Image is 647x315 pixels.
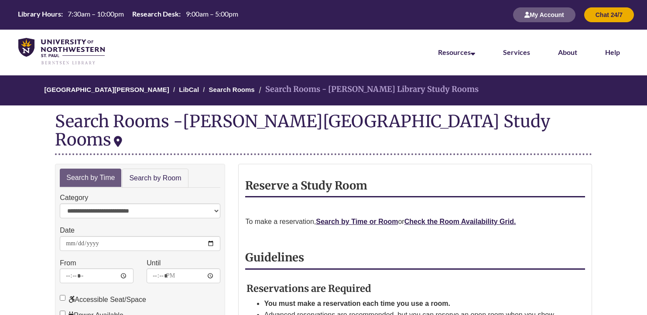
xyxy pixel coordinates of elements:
strong: You must make a reservation each time you use a room. [264,300,450,307]
a: Resources [438,48,475,56]
a: Hours Today [14,9,241,20]
span: 9:00am – 5:00pm [186,10,238,18]
th: Library Hours: [14,9,64,19]
label: From [60,257,76,269]
label: Until [147,257,161,269]
a: Search by Time [60,169,121,187]
button: Chat 24/7 [584,7,634,22]
a: Chat 24/7 [584,11,634,18]
a: Services [503,48,530,56]
label: Accessible Seat/Space [60,294,146,305]
label: Category [60,192,88,203]
span: 7:30am – 10:00pm [68,10,124,18]
a: Check the Room Availability Grid. [404,218,516,225]
div: [PERSON_NAME][GEOGRAPHIC_DATA] Study Rooms [55,111,550,150]
a: Search Rooms [209,86,255,93]
button: My Account [513,7,575,22]
a: Search by Time or Room [316,218,398,225]
th: Research Desk: [129,9,182,19]
p: To make a reservation, or [245,216,585,227]
a: About [558,48,577,56]
table: Hours Today [14,9,241,20]
a: LibCal [179,86,199,93]
li: Search Rooms - [PERSON_NAME] Library Study Rooms [257,83,479,96]
div: Search Rooms - [55,112,592,155]
a: [GEOGRAPHIC_DATA][PERSON_NAME] [45,86,169,93]
nav: Breadcrumb [55,75,592,105]
a: Help [605,48,620,56]
a: My Account [513,11,575,18]
a: Search by Room [122,169,188,188]
strong: Reservations are Required [246,282,371,295]
img: UNWSP Library Logo [18,38,105,65]
input: Accessible Seat/Space [60,295,65,301]
strong: Reserve a Study Room [245,179,367,193]
label: Date [60,225,75,236]
strong: Guidelines [245,251,304,264]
